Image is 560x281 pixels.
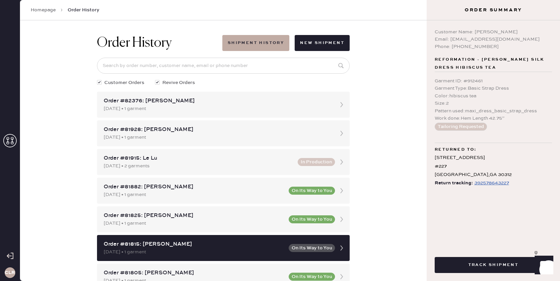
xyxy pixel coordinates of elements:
div: [DATE] • 1 garment [104,105,331,112]
div: Garment Type : Basic Strap Dress [435,85,552,92]
div: Order #81805: [PERSON_NAME] [104,269,285,277]
span: Order History [68,7,99,13]
h1: Order History [97,35,172,51]
div: [DATE] • 1 garment [104,191,285,198]
input: Search by order number, customer name, email or phone number [97,58,350,74]
div: [DATE] • 1 garment [104,134,331,141]
button: On Its Way to You [289,187,335,195]
button: New Shipment [295,35,350,51]
button: Tailoring Requested [435,123,487,131]
div: https://www.fedex.com/apps/fedextrack/?tracknumbers=392578643227&cntry_code=US [474,179,509,187]
div: Work done : Hem Length 42.75” [435,115,552,122]
div: Order #81815: [PERSON_NAME] [104,240,285,248]
h3: CLR [5,270,15,275]
div: Order #82376: [PERSON_NAME] [104,97,331,105]
span: Reformation - [PERSON_NAME] silk dress hibiscus tea [435,56,552,72]
div: Order #81928: [PERSON_NAME] [104,126,331,134]
a: Track Shipment [435,261,552,268]
div: Pattern used : maxi_dress_basic_strap_dress [435,107,552,115]
div: Color : hibiscus tea [435,92,552,100]
button: Track Shipment [435,257,552,273]
a: Homepage [31,7,56,13]
span: Returned to: [435,146,477,154]
button: On Its Way to You [289,273,335,281]
div: Size : 2 [435,100,552,107]
div: Phone: [PHONE_NUMBER] [435,43,552,50]
div: Order #81915: Le Lu [104,154,294,162]
button: In Production [298,158,335,166]
div: [DATE] • 1 garment [104,248,285,256]
div: [STREET_ADDRESS] #227 [GEOGRAPHIC_DATA] , GA 30312 [435,154,552,179]
span: Customer Orders [104,79,144,86]
iframe: Front Chat [528,251,557,280]
button: Shipment History [222,35,289,51]
div: Order #81825: [PERSON_NAME] [104,212,285,220]
div: Customer Name: [PERSON_NAME] [435,28,552,36]
div: Garment ID : # 912461 [435,77,552,85]
div: [DATE] • 1 garment [104,220,285,227]
h3: Order Summary [427,7,560,13]
div: Order #81882: [PERSON_NAME] [104,183,285,191]
a: 392578643227 [473,179,509,187]
button: On Its Way to You [289,215,335,223]
div: [DATE] • 2 garments [104,162,294,170]
button: On Its Way to You [289,244,335,252]
span: Return tracking: [435,179,473,187]
div: Email: [EMAIL_ADDRESS][DOMAIN_NAME] [435,36,552,43]
span: Revive Orders [162,79,195,86]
